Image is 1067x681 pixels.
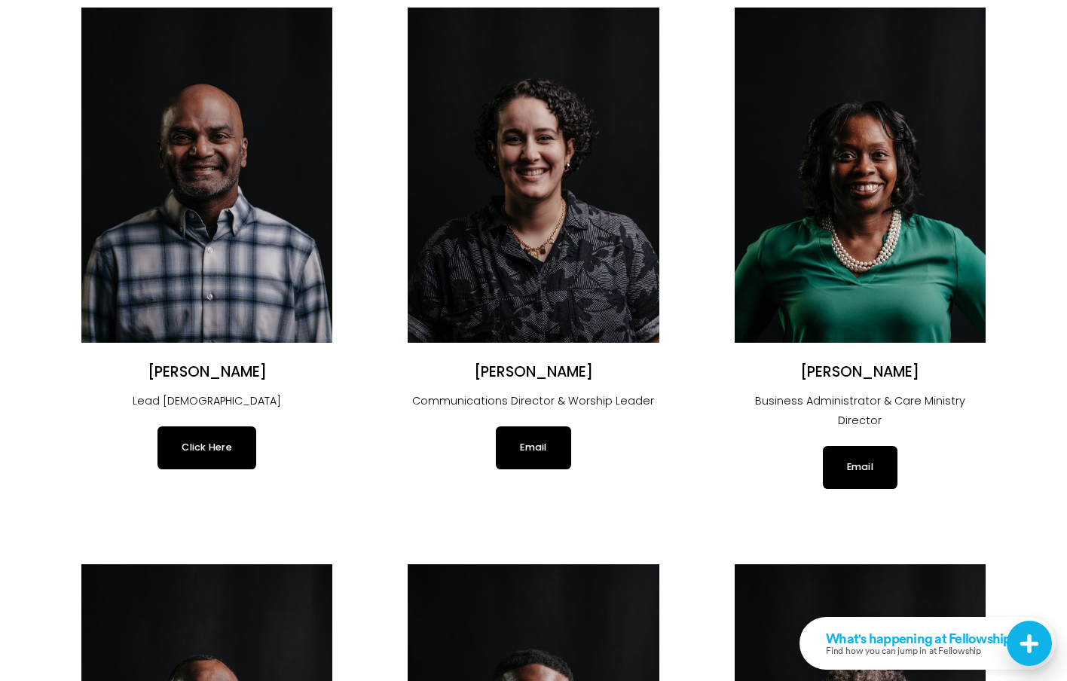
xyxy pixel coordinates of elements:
[735,363,986,382] h2: [PERSON_NAME]
[496,426,570,469] a: Email
[408,363,659,382] h2: [PERSON_NAME]
[26,14,223,28] div: What's happening at Fellowship...
[823,446,897,488] a: Email
[408,8,659,343] img: Angélica Smith
[157,426,256,469] a: Click Here
[81,363,332,382] h2: [PERSON_NAME]
[81,392,332,411] p: Lead [DEMOGRAPHIC_DATA]
[408,392,659,411] p: Communications Director & Worship Leader
[735,392,986,431] p: Business Administrator & Care Ministry Director
[26,29,223,38] p: Find how you can jump in at Fellowship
